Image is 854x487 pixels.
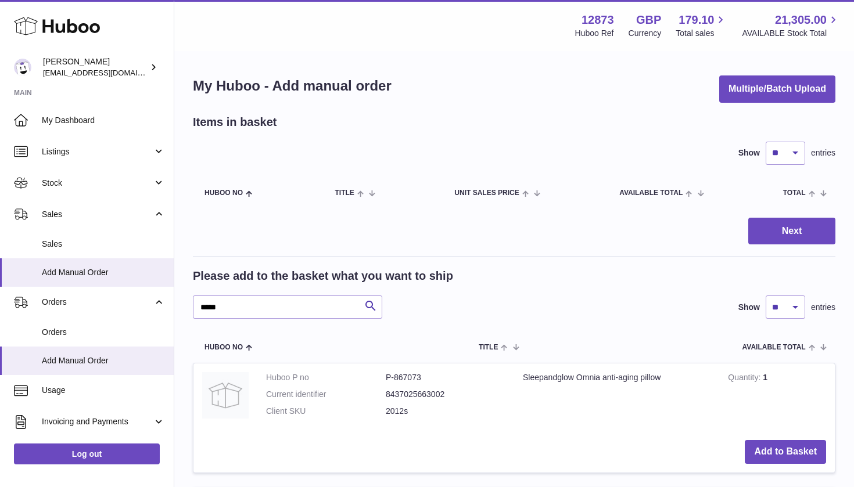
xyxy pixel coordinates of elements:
[386,372,505,383] dd: P-867073
[719,75,835,103] button: Multiple/Batch Upload
[619,189,683,197] span: AVAILABLE Total
[386,389,505,400] dd: 8437025663002
[202,372,249,419] img: Sleepandglow Omnia anti-aging pillow
[43,68,171,77] span: [EMAIL_ADDRESS][DOMAIN_NAME]
[266,389,386,400] dt: Current identifier
[204,189,243,197] span: Huboo no
[42,209,153,220] span: Sales
[582,12,614,28] strong: 12873
[514,363,719,431] td: Sleepandglow Omnia anti-aging pillow
[42,115,165,126] span: My Dashboard
[266,372,386,383] dt: Huboo P no
[748,218,835,245] button: Next
[204,344,243,351] span: Huboo no
[719,363,835,431] td: 1
[676,28,727,39] span: Total sales
[575,28,614,39] div: Huboo Ref
[14,59,31,76] img: tikhon.oleinikov@sleepandglow.com
[783,189,806,197] span: Total
[14,443,160,464] a: Log out
[745,440,826,464] button: Add to Basket
[811,147,835,158] span: entries
[42,327,165,338] span: Orders
[42,178,153,189] span: Stock
[742,12,840,39] a: 21,305.00 AVAILABLE Stock Total
[636,12,661,28] strong: GBP
[676,12,727,39] a: 179.10 Total sales
[42,297,153,308] span: Orders
[43,56,148,78] div: [PERSON_NAME]
[775,12,827,28] span: 21,305.00
[742,28,840,39] span: AVAILABLE Stock Total
[42,267,165,278] span: Add Manual Order
[42,416,153,427] span: Invoicing and Payments
[193,114,277,130] h2: Items in basket
[479,344,498,351] span: Title
[454,189,519,197] span: Unit Sales Price
[629,28,662,39] div: Currency
[811,302,835,313] span: entries
[728,373,763,385] strong: Quantity
[738,302,760,313] label: Show
[679,12,714,28] span: 179.10
[193,77,392,95] h1: My Huboo - Add manual order
[266,406,386,417] dt: Client SKU
[738,147,760,158] label: Show
[386,406,505,417] dd: 2012s
[742,344,806,351] span: AVAILABLE Total
[42,355,165,366] span: Add Manual Order
[42,239,165,250] span: Sales
[335,189,354,197] span: Title
[193,268,453,284] h2: Please add to the basket what you want to ship
[42,146,153,157] span: Listings
[42,385,165,396] span: Usage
